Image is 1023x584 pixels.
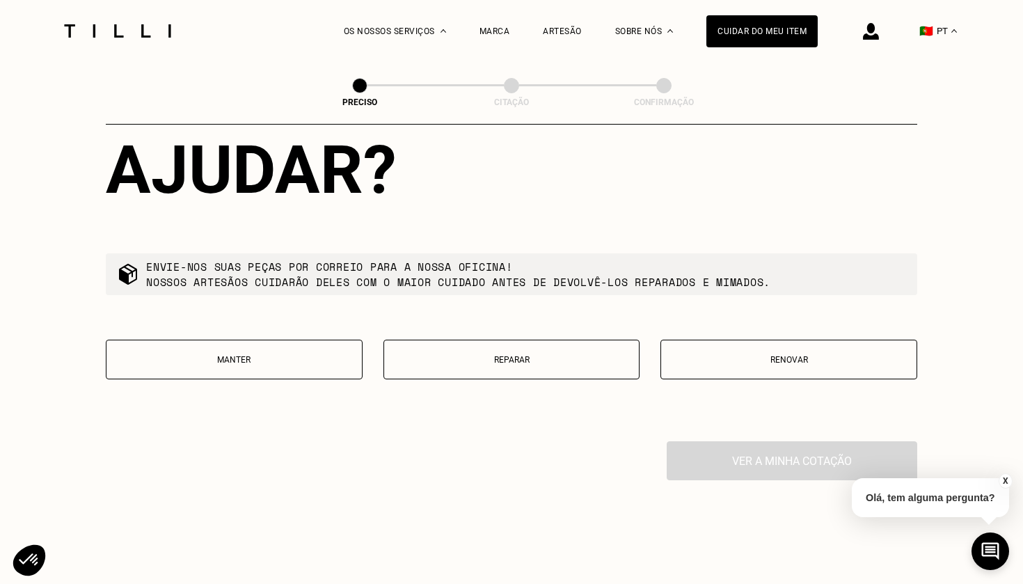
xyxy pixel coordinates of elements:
[667,29,673,33] img: Menu suspenso sobre
[594,97,733,107] div: Confirmação
[146,259,770,290] p: Envie-nos suas peças por correio para a nossa oficina! Nossos artesãos cuidarão deles com o maior...
[479,26,510,36] a: Marca
[383,340,640,379] button: Reparar
[863,23,879,40] img: ícone de login
[660,340,917,379] button: Renovar
[117,263,139,285] img: commande colis
[290,97,429,107] div: Preciso
[113,355,355,365] p: Manter
[106,53,917,209] div: Como podemos ajudar?
[668,355,910,365] p: Renovar
[391,355,633,365] p: Reparar
[706,15,818,47] a: Cuidar do meu item
[951,29,957,33] img: menu déroulant
[441,29,446,33] img: Menu suspenso
[919,24,933,38] span: 🇵🇹
[852,478,1009,517] p: Olá, tem alguma pergunta?
[442,97,581,107] div: Citação
[543,26,582,36] a: Artesão
[106,340,363,379] button: Manter
[999,473,1013,489] button: X
[59,24,176,38] img: Logotipo do serviço de costura Tilli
